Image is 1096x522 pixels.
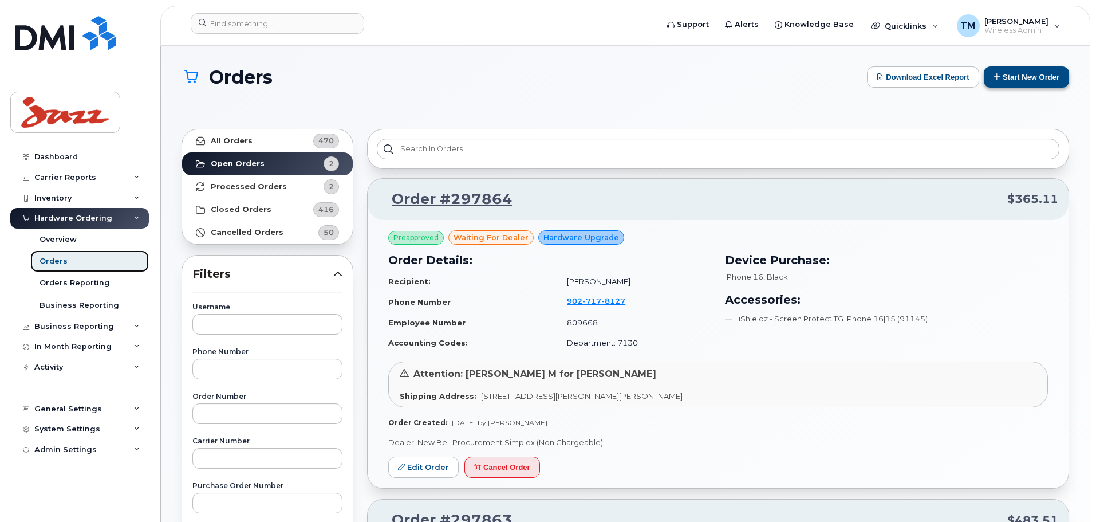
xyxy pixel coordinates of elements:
input: Search in orders [377,139,1059,159]
span: Orders [209,67,273,87]
button: Start New Order [984,66,1069,88]
span: 470 [318,135,334,146]
label: Phone Number [192,348,342,355]
span: 902 [567,296,625,305]
span: 717 [582,296,601,305]
span: iPhone 16 [725,272,763,281]
a: 9027178127 [567,296,639,305]
td: 809668 [557,313,711,333]
strong: Closed Orders [211,205,271,214]
span: Attention: [PERSON_NAME] M for [PERSON_NAME] [413,368,656,379]
a: Processed Orders2 [182,175,353,198]
strong: Employee Number [388,318,466,327]
span: 50 [324,227,334,238]
strong: Open Orders [211,159,265,168]
h3: Order Details: [388,252,711,269]
label: Username [192,304,342,311]
h3: Device Purchase: [725,252,1048,269]
button: Cancel Order [464,457,540,478]
a: Edit Order [388,457,459,478]
strong: Processed Orders [211,182,287,191]
span: $365.11 [1007,191,1058,207]
label: Carrier Number [192,438,342,445]
span: Hardware Upgrade [543,232,619,243]
span: , Black [763,272,788,281]
strong: All Orders [211,136,253,146]
td: [PERSON_NAME] [557,272,711,292]
strong: Cancelled Orders [211,228,283,237]
h3: Accessories: [725,291,1048,308]
span: waiting for dealer [454,232,529,243]
span: 8127 [601,296,625,305]
span: [DATE] by [PERSON_NAME] [452,418,547,427]
strong: Phone Number [388,297,451,307]
label: Order Number [192,393,342,400]
a: Open Orders2 [182,152,353,175]
span: Filters [192,266,333,282]
a: All Orders470 [182,129,353,152]
strong: Accounting Codes: [388,338,468,347]
a: Order #297864 [378,189,512,210]
strong: Shipping Address: [400,391,476,401]
strong: Recipient: [388,277,431,286]
li: iShieldz - Screen Protect TG iPhone 16|15 (91145) [725,313,1048,324]
td: Department: 7130 [557,333,711,353]
strong: Order Created: [388,418,447,427]
span: [STREET_ADDRESS][PERSON_NAME][PERSON_NAME] [481,391,683,401]
button: Download Excel Report [867,66,979,88]
label: Purchase Order Number [192,482,342,489]
span: Preapproved [393,233,439,243]
span: 416 [318,204,334,215]
span: 2 [329,181,334,192]
a: Closed Orders416 [182,198,353,221]
p: Dealer: New Bell Procurement Simplex (Non Chargeable) [388,437,1048,448]
a: Cancelled Orders50 [182,221,353,244]
span: 2 [329,158,334,169]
